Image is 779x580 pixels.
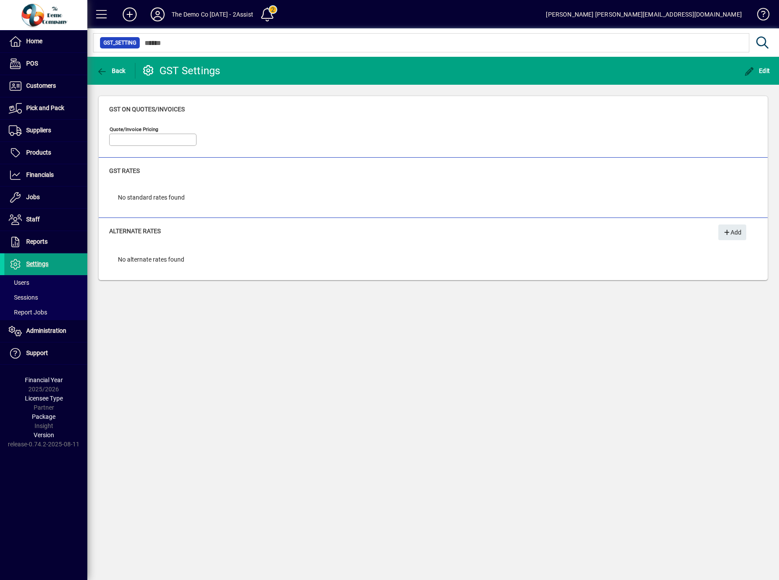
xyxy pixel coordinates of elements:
a: Administration [4,320,87,342]
div: The Demo Co [DATE] - 2Assist [172,7,253,21]
span: Pick and Pack [26,104,64,111]
span: Staff [26,216,40,223]
a: Jobs [4,186,87,208]
span: Settings [26,260,48,267]
a: Customers [4,75,87,97]
div: No standard rates found [109,184,757,211]
span: Add [723,225,741,240]
span: Back [97,67,126,74]
span: Support [26,349,48,356]
span: Package [32,413,55,420]
a: POS [4,53,87,75]
span: Suppliers [26,127,51,134]
span: GST_SETTING [103,38,136,47]
span: Customers [26,82,56,89]
app-page-header-button: Back [87,63,135,79]
a: Report Jobs [4,305,87,320]
a: Reports [4,231,87,253]
a: Support [4,342,87,364]
a: Financials [4,164,87,186]
span: Version [34,432,54,438]
span: Sessions [9,294,38,301]
span: Report Jobs [9,309,47,316]
a: Suppliers [4,120,87,142]
a: Sessions [4,290,87,305]
span: Jobs [26,193,40,200]
span: Edit [744,67,770,74]
span: Users [9,279,29,286]
div: No alternate rates found [109,246,757,273]
button: Back [94,63,128,79]
span: Products [26,149,51,156]
span: Administration [26,327,66,334]
div: GST Settings [142,64,221,78]
span: Reports [26,238,48,245]
span: Financials [26,171,54,178]
span: Licensee Type [25,395,63,402]
a: Knowledge Base [751,2,768,30]
span: POS [26,60,38,67]
button: Add [116,7,144,22]
a: Staff [4,209,87,231]
a: Pick and Pack [4,97,87,119]
a: Products [4,142,87,164]
a: Users [4,275,87,290]
button: Edit [742,63,772,79]
span: Financial Year [25,376,63,383]
span: GST rates [109,167,140,174]
a: Home [4,31,87,52]
button: Profile [144,7,172,22]
span: GST on quotes/invoices [109,106,185,113]
div: [PERSON_NAME] [PERSON_NAME][EMAIL_ADDRESS][DOMAIN_NAME] [546,7,742,21]
button: Add [718,224,746,240]
span: Home [26,38,42,45]
mat-label: Quote/Invoice pricing [110,126,158,132]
